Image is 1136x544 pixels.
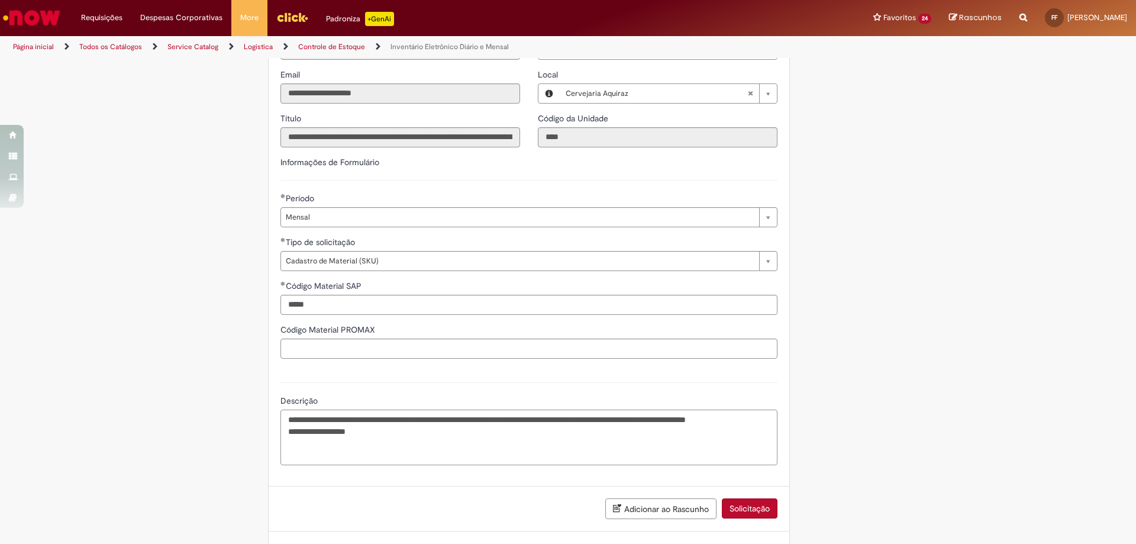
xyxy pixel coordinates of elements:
button: Local, Visualizar este registro Cervejaria Aquiraz [538,84,560,103]
a: Rascunhos [949,12,1002,24]
span: Favoritos [883,12,916,24]
p: +GenAi [365,12,394,26]
input: Código Material PROMAX [280,339,777,359]
label: Informações de Formulário [280,157,379,168]
a: Controle de Estoque [298,42,365,51]
span: FF [1051,14,1057,21]
img: click_logo_yellow_360x200.png [276,8,308,26]
span: Código Material SAP [286,281,364,291]
span: Rascunhos [959,12,1002,23]
textarea: Descrição [280,410,777,465]
a: Service Catalog [167,42,218,51]
a: Página inicial [13,42,54,51]
a: Cervejaria AquirazLimpar campo Local [560,84,777,103]
input: Email [280,83,520,104]
abbr: Limpar campo Local [741,84,759,103]
span: [PERSON_NAME] [1067,12,1127,22]
a: Todos os Catálogos [79,42,142,51]
span: Local [538,69,560,80]
a: Logistica [244,42,273,51]
span: Código Material PROMAX [280,324,377,335]
div: Padroniza [326,12,394,26]
span: Somente leitura - Título [280,113,304,124]
span: Requisições [81,12,122,24]
span: Cervejaria Aquiraz [566,84,747,103]
button: Adicionar ao Rascunho [605,498,717,519]
label: Somente leitura - Email [280,69,302,81]
span: Obrigatório Preenchido [280,281,286,286]
span: Descrição [280,395,320,406]
a: Inventário Eletrônico Diário e Mensal [390,42,509,51]
span: Obrigatório Preenchido [280,237,286,242]
ul: Trilhas de página [9,36,748,58]
span: Despesas Corporativas [140,12,222,24]
label: Somente leitura - Título [280,112,304,124]
input: Título [280,127,520,147]
label: Somente leitura - Código da Unidade [538,112,611,124]
span: Mensal [286,208,753,227]
button: Solicitação [722,498,777,519]
span: Cadastro de Material (SKU) [286,252,753,271]
span: More [240,12,259,24]
span: Período [286,193,317,204]
input: Código Material SAP [280,295,777,315]
span: Tipo de solicitação [286,237,357,247]
input: Código da Unidade [538,127,777,147]
img: ServiceNow [1,6,62,30]
span: Somente leitura - Código da Unidade [538,113,611,124]
span: 24 [918,14,931,24]
span: Obrigatório Preenchido [280,194,286,198]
